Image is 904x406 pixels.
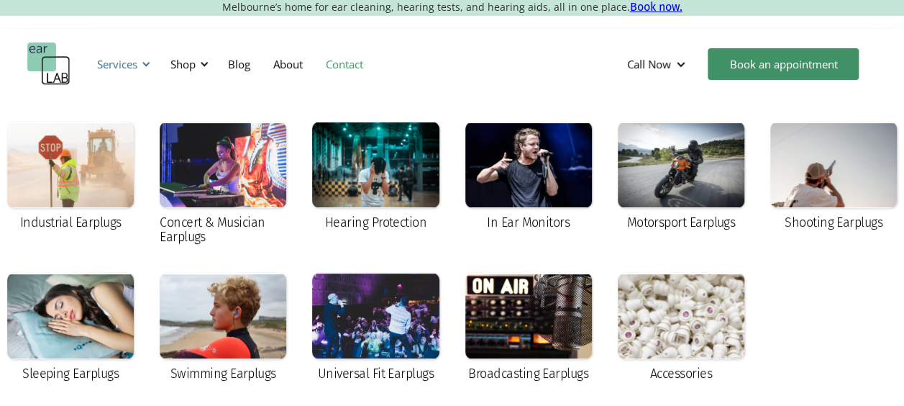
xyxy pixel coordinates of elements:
div: Universal Fit Earplugs [318,366,434,381]
div: Accessories [650,366,712,381]
div: Services [97,57,137,71]
a: Broadcasting Earplugs [458,266,599,391]
div: Sleeping Earplugs [22,366,119,381]
div: Call Now [627,57,671,71]
a: Motorsport Earplugs [611,114,752,240]
div: Shop [170,57,196,71]
a: Universal Fit Earplugs [305,266,446,391]
div: Services [88,42,155,86]
div: Call Now [616,42,700,86]
a: Contact [314,43,375,85]
a: Concert & Musician Earplugs [152,114,293,254]
div: In Ear Monitors [487,215,570,230]
div: Swimming Earplugs [170,366,276,381]
a: home [27,42,70,86]
div: Broadcasting Earplugs [468,366,588,381]
a: About [262,43,314,85]
a: In Ear Monitors [458,114,599,240]
div: Shooting Earplugs [785,215,882,230]
div: Industrial Earplugs [20,215,122,230]
a: Shooting Earplugs [763,114,904,240]
a: Hearing Protection [305,114,446,240]
a: Accessories [611,266,752,391]
a: Swimming Earplugs [152,266,293,391]
a: Book an appointment [708,48,859,80]
div: Hearing Protection [325,215,426,230]
div: Motorsport Earplugs [626,215,735,230]
div: Shop [162,42,213,86]
a: Blog [216,43,262,85]
div: Concert & Musician Earplugs [160,215,286,244]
